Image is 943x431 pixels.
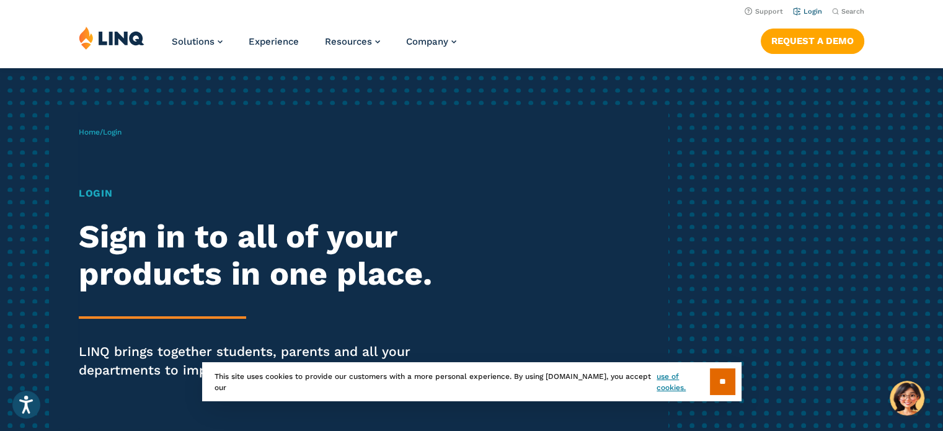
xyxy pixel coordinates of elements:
[79,26,144,50] img: LINQ | K‑12 Software
[103,128,122,136] span: Login
[657,371,709,393] a: use of cookies.
[79,128,122,136] span: /
[172,36,223,47] a: Solutions
[841,7,864,16] span: Search
[406,36,456,47] a: Company
[406,36,448,47] span: Company
[79,342,442,380] p: LINQ brings together students, parents and all your departments to improve efficiency and transpa...
[202,362,742,401] div: This site uses cookies to provide our customers with a more personal experience. By using [DOMAIN...
[249,36,299,47] a: Experience
[172,36,215,47] span: Solutions
[325,36,380,47] a: Resources
[745,7,783,16] a: Support
[793,7,822,16] a: Login
[79,128,100,136] a: Home
[325,36,372,47] span: Resources
[172,26,456,67] nav: Primary Navigation
[890,381,924,415] button: Hello, have a question? Let’s chat.
[79,218,442,293] h2: Sign in to all of your products in one place.
[79,186,442,201] h1: Login
[761,26,864,53] nav: Button Navigation
[761,29,864,53] a: Request a Demo
[832,7,864,16] button: Open Search Bar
